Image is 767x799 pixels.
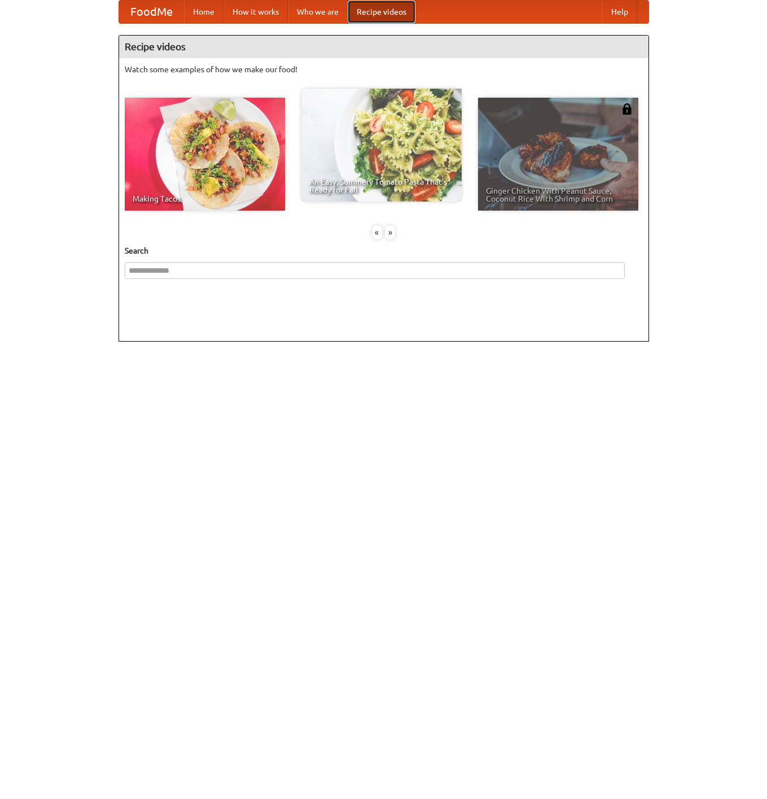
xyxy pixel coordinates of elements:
p: Watch some examples of how we make our food! [125,64,643,75]
span: Making Tacos [133,195,277,203]
a: Who we are [288,1,348,23]
a: Recipe videos [348,1,415,23]
a: How it works [223,1,288,23]
div: » [385,225,395,239]
h4: Recipe videos [119,36,648,58]
a: FoodMe [119,1,184,23]
a: An Easy, Summery Tomato Pasta That's Ready for Fall [301,89,462,202]
a: Home [184,1,223,23]
h5: Search [125,245,643,256]
a: Help [602,1,637,23]
span: An Easy, Summery Tomato Pasta That's Ready for Fall [309,178,454,194]
img: 483408.png [621,103,633,115]
a: Making Tacos [125,98,285,211]
div: « [372,225,382,239]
